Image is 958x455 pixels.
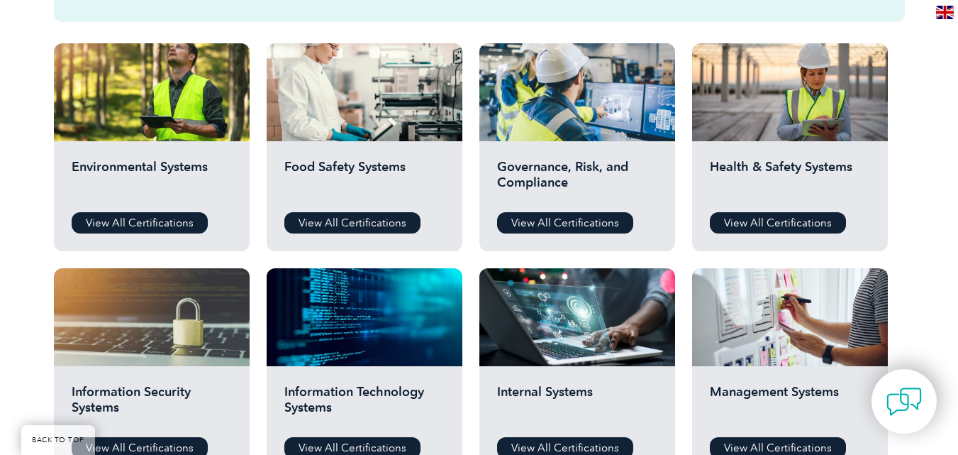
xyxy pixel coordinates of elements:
[886,384,922,420] img: contact-chat.png
[497,159,657,202] h2: Governance, Risk, and Compliance
[497,212,633,234] a: View All Certifications
[284,384,445,427] h2: Information Technology Systems
[710,384,870,427] h2: Management Systems
[497,384,657,427] h2: Internal Systems
[72,212,208,234] a: View All Certifications
[72,159,232,202] h2: Environmental Systems
[710,212,846,234] a: View All Certifications
[72,384,232,427] h2: Information Security Systems
[710,159,870,202] h2: Health & Safety Systems
[936,6,954,19] img: en
[21,425,95,455] a: BACK TO TOP
[284,159,445,202] h2: Food Safety Systems
[284,212,420,234] a: View All Certifications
